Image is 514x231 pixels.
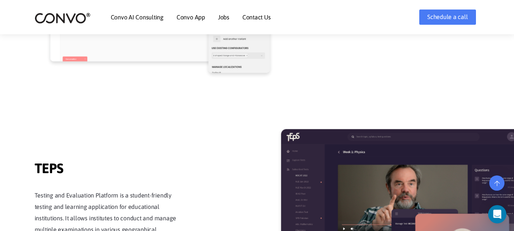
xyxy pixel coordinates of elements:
a: Jobs [218,14,229,20]
a: Convo App [177,14,205,20]
span: TEPS [35,160,179,178]
div: Open Intercom Messenger [488,205,506,223]
a: Convo AI Consulting [111,14,164,20]
a: Contact Us [242,14,271,20]
a: Schedule a call [419,10,476,25]
img: logo_2.png [35,12,91,24]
